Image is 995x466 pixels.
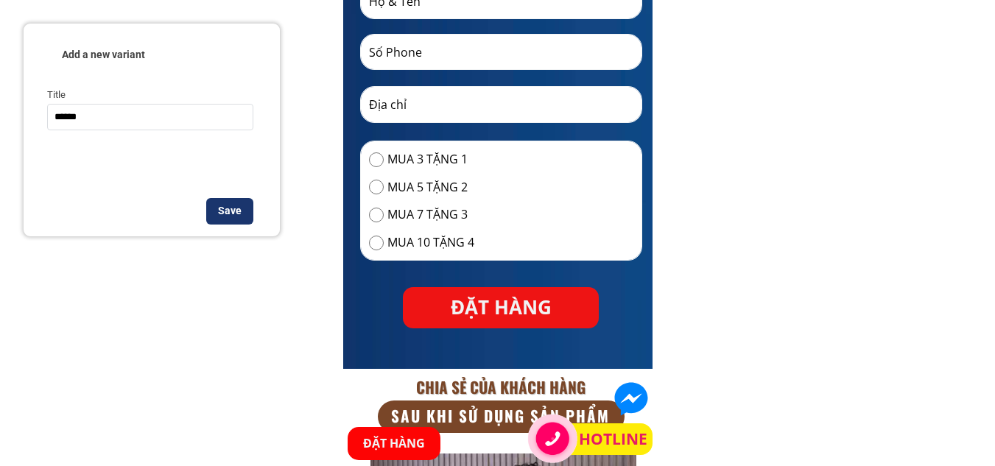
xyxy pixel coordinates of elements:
[365,35,637,69] input: THIẾU SỐ PHONE
[35,44,50,65] div: <
[47,89,66,100] span: Title
[403,287,599,328] p: ĐẶT HÀNG
[348,427,440,460] p: ĐẶT HÀNG
[365,87,637,122] input: Địa chỉ
[387,178,474,197] span: MUA 5 TẶNG 2
[387,233,474,253] span: MUA 10 TẶNG 4
[386,403,616,428] h3: SAU KHI SỬ DỤNG SẢN PHẨM
[206,198,253,225] div: Save
[387,150,474,169] span: MUA 3 TẶNG 1
[351,376,651,398] h3: CHIA SẺ CỦA KHÁCH HÀNG
[579,427,652,452] a: HOTLINE
[387,205,474,225] span: MUA 7 TẶNG 3
[62,48,145,61] div: Add a new variant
